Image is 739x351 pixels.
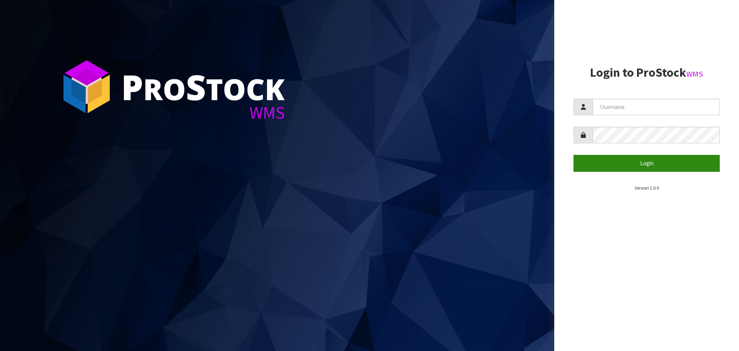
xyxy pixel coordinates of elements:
[573,66,720,79] h2: Login to ProStock
[686,69,703,79] small: WMS
[121,69,285,104] div: ro tock
[573,155,720,171] button: Login
[58,58,115,116] img: ProStock Cube
[121,104,285,121] div: WMS
[635,185,659,191] small: Version 1.0.0
[593,99,720,115] input: Username
[121,63,143,110] span: P
[186,63,206,110] span: S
